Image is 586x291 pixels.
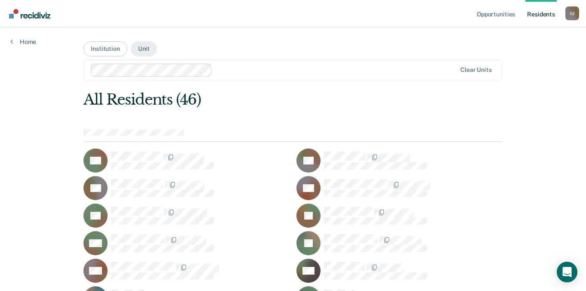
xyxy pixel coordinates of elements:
button: Institution [83,41,127,56]
div: I U [565,6,579,20]
img: Recidiviz [9,9,50,19]
div: Clear units [460,66,492,74]
div: Open Intercom Messenger [557,262,577,282]
a: Home [10,38,36,46]
div: All Residents (46) [83,91,419,108]
button: Unit [131,41,157,56]
button: Profile dropdown button [565,6,579,20]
